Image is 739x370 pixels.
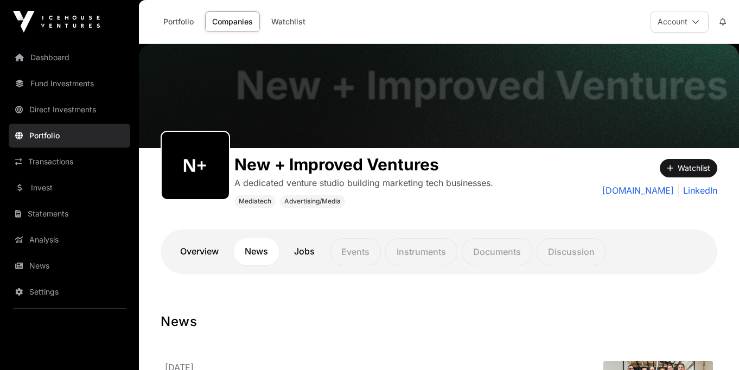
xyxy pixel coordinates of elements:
a: Dashboard [9,46,130,69]
p: Documents [462,238,532,265]
p: A dedicated venture studio building marketing tech businesses. [234,176,493,189]
button: Watchlist [660,159,717,177]
a: Portfolio [9,124,130,148]
a: Overview [169,238,230,265]
a: Jobs [283,238,326,265]
a: Watchlist [264,11,313,32]
a: LinkedIn [678,184,717,197]
a: Companies [205,11,260,32]
a: Portfolio [156,11,201,32]
h1: New + Improved Ventures [234,155,493,174]
a: News [9,254,130,278]
p: Discussion [537,238,606,265]
nav: Tabs [169,238,709,265]
a: Fund Investments [9,72,130,95]
img: Icehouse Ventures Logo [13,11,100,33]
a: Statements [9,202,130,226]
a: Direct Investments [9,98,130,122]
span: Mediatech [239,197,271,206]
h1: News [161,313,717,330]
iframe: Chat Widget [685,318,739,370]
a: Analysis [9,228,130,252]
p: Instruments [385,238,457,265]
a: News [234,238,279,265]
img: New + Improved Ventures [139,44,739,148]
span: Advertising/Media [284,197,341,206]
button: Account [651,11,709,33]
a: Settings [9,280,130,304]
a: Transactions [9,150,130,174]
h1: New + Improved Ventures [235,66,728,105]
a: Invest [9,176,130,200]
a: [DOMAIN_NAME] [602,184,674,197]
p: Events [330,238,381,265]
img: new-improved-ventures400.png [166,136,225,195]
